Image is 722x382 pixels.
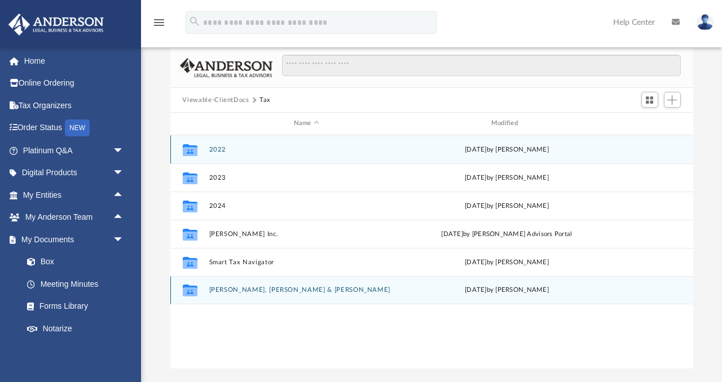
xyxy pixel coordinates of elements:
span: arrow_drop_up [113,206,135,229]
div: NEW [65,119,90,136]
button: 2023 [209,174,404,181]
div: [DATE] by [PERSON_NAME] Advisors Portal [409,229,604,239]
div: [DATE] by [PERSON_NAME] [409,144,604,154]
div: [DATE] by [PERSON_NAME] [409,172,604,183]
a: My Anderson Teamarrow_drop_up [8,206,135,229]
a: Box [16,251,130,273]
a: Online Ordering [8,72,141,95]
button: [PERSON_NAME] Inc. [209,230,404,238]
span: arrow_drop_down [113,340,135,363]
a: Meeting Minutes [16,273,135,295]
button: Smart Tax Navigator [209,259,404,266]
a: Tax Organizers [8,94,141,117]
span: arrow_drop_down [113,139,135,162]
span: arrow_drop_up [113,184,135,207]
div: id [609,118,688,128]
div: id [175,118,203,128]
span: arrow_drop_down [113,162,135,185]
div: [DATE] by [PERSON_NAME] [409,257,604,267]
button: Switch to Grid View [641,92,658,108]
div: [DATE] by [PERSON_NAME] [409,201,604,211]
a: Order StatusNEW [8,117,141,140]
a: My Entitiesarrow_drop_up [8,184,141,206]
i: search [188,15,201,28]
img: Anderson Advisors Platinum Portal [5,14,107,35]
i: menu [152,16,166,29]
span: [DATE] [465,287,487,293]
div: Name [208,118,404,128]
button: Tax [259,95,271,105]
a: Forms Library [16,295,130,318]
input: Search files and folders [282,55,680,76]
span: arrow_drop_down [113,228,135,251]
a: Digital Productsarrow_drop_down [8,162,141,184]
button: 2024 [209,202,404,210]
a: Home [8,50,141,72]
a: My Documentsarrow_drop_down [8,228,135,251]
div: Modified [408,118,604,128]
button: 2022 [209,146,404,153]
button: Add [664,92,681,108]
div: grid [170,135,693,369]
a: menu [152,21,166,29]
img: User Pic [697,14,714,30]
button: [PERSON_NAME], [PERSON_NAME] & [PERSON_NAME] [209,286,404,294]
div: by [PERSON_NAME] [409,285,604,295]
a: Platinum Q&Aarrow_drop_down [8,139,141,162]
button: Viewable-ClientDocs [182,95,249,105]
a: Online Learningarrow_drop_down [8,340,135,362]
a: Notarize [16,317,135,340]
